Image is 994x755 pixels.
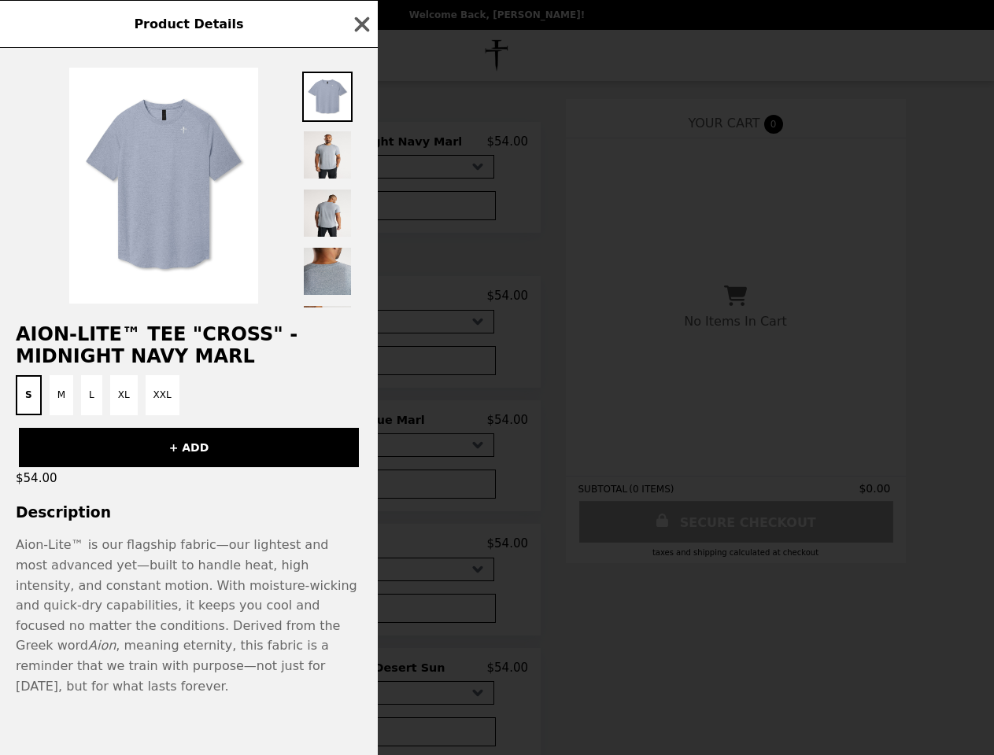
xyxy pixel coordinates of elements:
button: S [16,375,42,415]
em: Aion [88,638,116,653]
button: M [50,375,73,415]
span: Aion-Lite™ is our flagship fabric—our lightest and most advanced yet—built to handle heat, high i... [16,537,357,693]
span: Product Details [134,17,243,31]
img: Thumbnail 3 [302,188,353,238]
button: XL [110,375,138,415]
button: L [81,375,102,415]
button: + ADD [19,428,359,467]
img: Thumbnail 5 [302,304,353,355]
img: Thumbnail 4 [302,246,353,296]
img: Thumbnail 2 [302,130,353,180]
img: Thumbnail 1 [302,72,353,122]
img: S [69,68,258,304]
button: XXL [146,375,179,415]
